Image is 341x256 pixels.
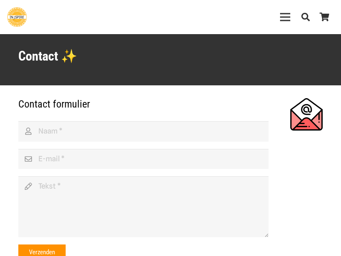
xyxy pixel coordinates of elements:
[7,7,27,27] a: Ingspire - het zingevingsplatform met de mooiste spreuken en gouden inzichten over het leven
[18,49,160,64] h1: Contact ✨
[275,6,296,28] a: Menu
[296,7,315,27] a: Zoeken
[29,249,55,256] span: Verzenden
[18,149,269,169] input: E-mail
[290,98,323,131] img: Kom in contact met het team van Ingspire
[18,121,269,142] input: Naam
[18,98,269,111] h2: Contact formulier
[18,176,269,237] textarea: Tekst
